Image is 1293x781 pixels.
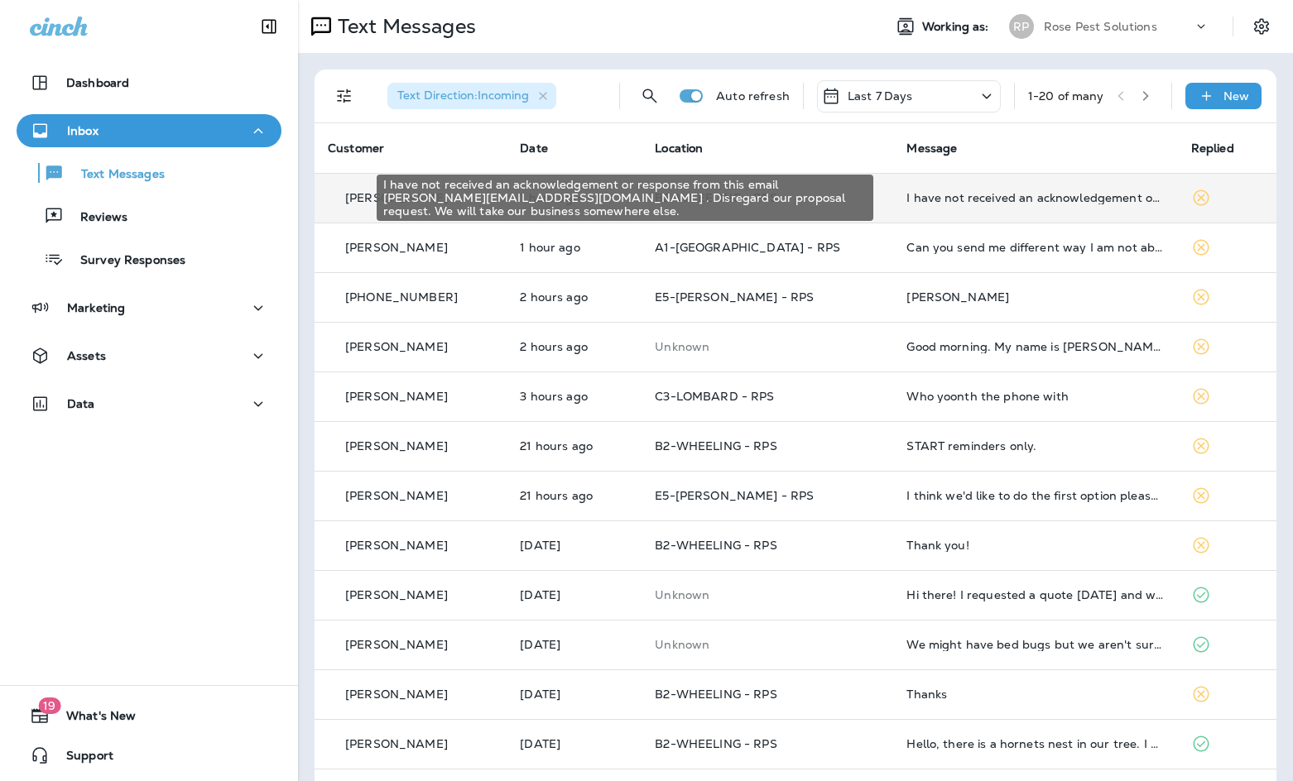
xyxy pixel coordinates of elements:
p: Marketing [67,301,125,314]
button: Reviews [17,199,281,233]
div: Hello, there is a hornets nest in our tree. I also seems to have more spiders in the house. Can s... [906,737,1164,750]
div: Thanks [906,688,1164,701]
span: Customer [328,141,384,156]
p: This customer does not have a last location and the phone number they messaged is not assigned to... [655,638,880,651]
button: Search Messages [633,79,666,113]
span: Date [520,141,548,156]
div: Who yoonth the phone with [906,390,1164,403]
span: B2-WHEELING - RPS [655,438,776,453]
div: START reminders only. [906,439,1164,453]
p: [PERSON_NAME] [345,588,448,601]
div: Hi there! I requested a quote last Thursday and wanted to check in to see if you’d be able to ass... [906,588,1164,601]
p: [PERSON_NAME] [345,191,448,204]
span: Location [655,141,703,156]
span: B2-WHEELING - RPS [655,736,776,751]
p: Aug 27, 2025 12:10 PM [520,241,628,254]
p: Inbox [67,124,99,137]
p: This customer does not have a last location and the phone number they messaged is not assigned to... [655,340,880,353]
div: I think we'd like to do the first option please! Thank you! [906,489,1164,502]
p: [PERSON_NAME] [345,539,448,552]
span: Text Direction : Incoming [397,88,529,103]
p: This customer does not have a last location and the phone number they messaged is not assigned to... [655,588,880,601]
div: Jazmine [906,290,1164,304]
p: Survey Responses [64,253,185,269]
p: [PERSON_NAME] [345,439,448,453]
p: Aug 25, 2025 02:35 PM [520,688,628,701]
button: 19What's New [17,699,281,732]
p: [PERSON_NAME] [345,390,448,403]
p: New [1223,89,1249,103]
p: Text Messages [331,14,476,39]
button: Dashboard [17,66,281,99]
p: Aug 27, 2025 11:07 AM [520,340,628,353]
div: Thank you! [906,539,1164,552]
span: E5-[PERSON_NAME] - RPS [655,488,814,503]
div: RP [1009,14,1034,39]
p: Aug 26, 2025 07:55 AM [520,588,628,601]
button: Filters [328,79,361,113]
span: Support [50,749,113,769]
div: I have not received an acknowledgement or response from this email [PERSON_NAME][EMAIL_ADDRESS][D... [377,175,873,221]
p: [PERSON_NAME] [345,638,448,651]
div: I have not received an acknowledgement or response from this email g.kaufman@rosepestcontrol.com ... [906,191,1164,204]
button: Support [17,739,281,772]
p: Auto refresh [716,89,790,103]
span: E5-[PERSON_NAME] - RPS [655,290,814,304]
span: B2-WHEELING - RPS [655,538,776,553]
span: Replied [1191,141,1234,156]
p: Aug 27, 2025 11:40 AM [520,290,628,304]
p: Aug 26, 2025 04:02 PM [520,439,628,453]
span: What's New [50,709,136,729]
p: Aug 26, 2025 07:34 AM [520,638,628,651]
button: Data [17,387,281,420]
span: C3-LOMBARD - RPS [655,389,774,404]
p: [PERSON_NAME] [345,688,448,701]
button: Collapse Sidebar [246,10,292,43]
div: Good morning. My name is Joanna Lake and I am an old customer. My tenant told me of seeing a mous... [906,340,1164,353]
p: Assets [67,349,106,362]
p: Reviews [64,210,127,226]
button: Inbox [17,114,281,147]
p: [PHONE_NUMBER] [345,290,458,304]
button: Text Messages [17,156,281,190]
p: [PERSON_NAME] [345,241,448,254]
p: Aug 24, 2025 06:26 PM [520,737,628,750]
p: Data [67,397,95,410]
span: 19 [38,697,60,714]
div: We might have bed bugs but we aren't sure. We move tomorrow and don't want to take them with us. ... [906,638,1164,651]
p: Text Messages [65,167,165,183]
button: Settings [1247,12,1276,41]
button: Assets [17,339,281,372]
p: Aug 26, 2025 04:00 PM [520,489,628,502]
span: Message [906,141,957,156]
button: Survey Responses [17,242,281,276]
p: Dashboard [66,76,129,89]
p: [PERSON_NAME] [345,340,448,353]
div: 1 - 20 of many [1028,89,1104,103]
div: Can you send me different way I am not able to open it [906,241,1164,254]
p: Aug 27, 2025 10:07 AM [520,390,628,403]
p: Aug 26, 2025 12:55 PM [520,539,628,552]
p: Last 7 Days [848,89,913,103]
button: Marketing [17,291,281,324]
span: A1-[GEOGRAPHIC_DATA] - RPS [655,240,840,255]
span: Working as: [922,20,993,34]
div: Text Direction:Incoming [387,83,556,109]
p: [PERSON_NAME] [345,489,448,502]
span: B2-WHEELING - RPS [655,687,776,702]
p: Rose Pest Solutions [1044,20,1157,33]
p: [PERSON_NAME] [345,737,448,750]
